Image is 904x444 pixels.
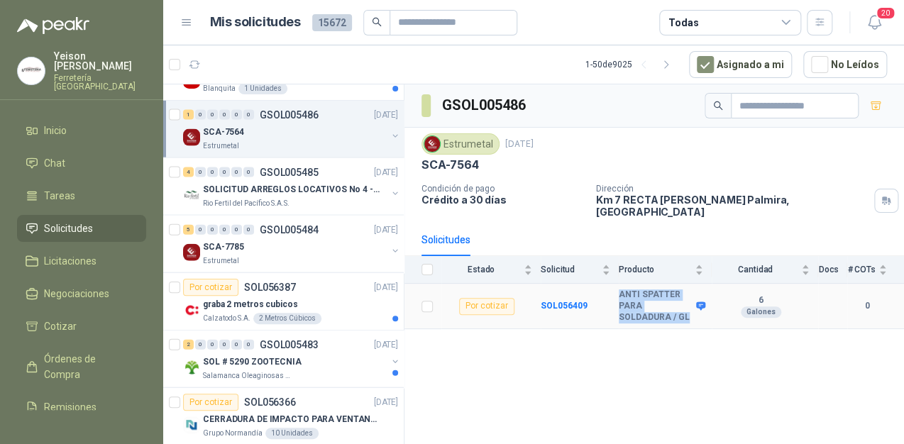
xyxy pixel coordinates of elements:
[203,140,239,152] p: Estrumetal
[585,53,678,76] div: 1 - 50 de 9025
[203,428,263,439] p: Grupo Normandía
[183,167,194,177] div: 4
[17,345,146,388] a: Órdenes de Compra
[243,340,254,350] div: 0
[818,256,847,284] th: Docs
[374,109,398,122] p: [DATE]
[847,256,904,284] th: # COTs
[374,166,398,179] p: [DATE]
[231,225,242,235] div: 0
[876,6,895,20] span: 20
[244,397,296,407] p: SOL056366
[203,183,380,196] p: SOLICITUD ARREGLOS LOCATIVOS No 4 - PICHINDE
[265,428,319,439] div: 10 Unidades
[238,83,287,94] div: 1 Unidades
[260,340,319,350] p: GSOL005483
[619,265,692,274] span: Producto
[183,340,194,350] div: 2
[244,282,296,292] p: SOL056387
[619,289,693,323] b: ANTI SPATTER PARA SOLDADURA / GL
[183,279,238,296] div: Por cotizar
[44,188,75,204] span: Tareas
[421,232,470,248] div: Solicitudes
[668,15,698,30] div: Todas
[183,187,200,204] img: Company Logo
[441,256,541,284] th: Estado
[541,301,588,311] b: SOL056409
[183,129,200,146] img: Company Logo
[219,340,230,350] div: 0
[712,256,818,284] th: Cantidad
[219,110,230,120] div: 0
[505,138,534,151] p: [DATE]
[183,164,401,209] a: 4 0 0 0 0 0 GSOL005485[DATE] Company LogoSOLICITUD ARREGLOS LOCATIVOS No 4 - PICHINDERio Fertil d...
[17,280,146,307] a: Negociaciones
[203,370,292,382] p: Salamanca Oleaginosas SAS
[689,51,792,78] button: Asignado a mi
[203,126,244,139] p: SCA-7564
[421,157,479,172] p: SCA-7564
[183,221,401,267] a: 5 0 0 0 0 0 GSOL005484[DATE] Company LogoSCA-7785Estrumetal
[44,399,97,415] span: Remisiones
[17,313,146,340] a: Cotizar
[44,123,67,138] span: Inicio
[44,155,65,171] span: Chat
[44,351,133,382] span: Órdenes de Compra
[741,306,781,318] div: Galones
[441,265,521,274] span: Estado
[207,167,218,177] div: 0
[231,340,242,350] div: 0
[243,110,254,120] div: 0
[207,340,218,350] div: 0
[183,244,200,261] img: Company Logo
[541,265,599,274] span: Solicitud
[203,240,244,254] p: SCA-7785
[195,340,206,350] div: 0
[183,225,194,235] div: 5
[803,51,887,78] button: No Leídos
[203,198,290,209] p: Rio Fertil del Pacífico S.A.S.
[195,225,206,235] div: 0
[44,286,109,301] span: Negociaciones
[541,256,619,284] th: Solicitud
[17,17,89,34] img: Logo peakr
[374,281,398,294] p: [DATE]
[17,182,146,209] a: Tareas
[619,256,712,284] th: Producto
[421,133,500,155] div: Estrumetal
[203,355,302,369] p: SOL # 5290 ZOOTECNIA
[44,253,97,269] span: Licitaciones
[183,336,401,382] a: 2 0 0 0 0 0 GSOL005483[DATE] Company LogoSOL # 5290 ZOOTECNIASalamanca Oleaginosas SAS
[861,10,887,35] button: 20
[372,17,382,27] span: search
[260,225,319,235] p: GSOL005484
[183,359,200,376] img: Company Logo
[17,150,146,177] a: Chat
[374,396,398,409] p: [DATE]
[442,94,528,116] h3: GSOL005486
[260,110,319,120] p: GSOL005486
[203,298,297,311] p: graba 2 metros cubicos
[54,51,146,71] p: Yeison [PERSON_NAME]
[54,74,146,91] p: Ferretería [GEOGRAPHIC_DATA]
[17,215,146,242] a: Solicitudes
[183,394,238,411] div: Por cotizar
[183,106,401,152] a: 1 0 0 0 0 0 GSOL005486[DATE] Company LogoSCA-7564Estrumetal
[253,313,321,324] div: 2 Metros Cúbicos
[210,12,301,33] h1: Mis solicitudes
[203,413,380,426] p: CERRADURA DE IMPACTO PARA VENTANAS
[847,265,876,274] span: # COTs
[712,265,798,274] span: Cantidad
[459,298,514,315] div: Por cotizar
[374,338,398,352] p: [DATE]
[421,184,585,194] p: Condición de pago
[421,194,585,206] p: Crédito a 30 días
[44,318,77,334] span: Cotizar
[231,110,242,120] div: 0
[44,221,93,236] span: Solicitudes
[207,225,218,235] div: 0
[596,184,869,194] p: Dirección
[18,57,45,84] img: Company Logo
[374,223,398,237] p: [DATE]
[712,295,810,306] b: 6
